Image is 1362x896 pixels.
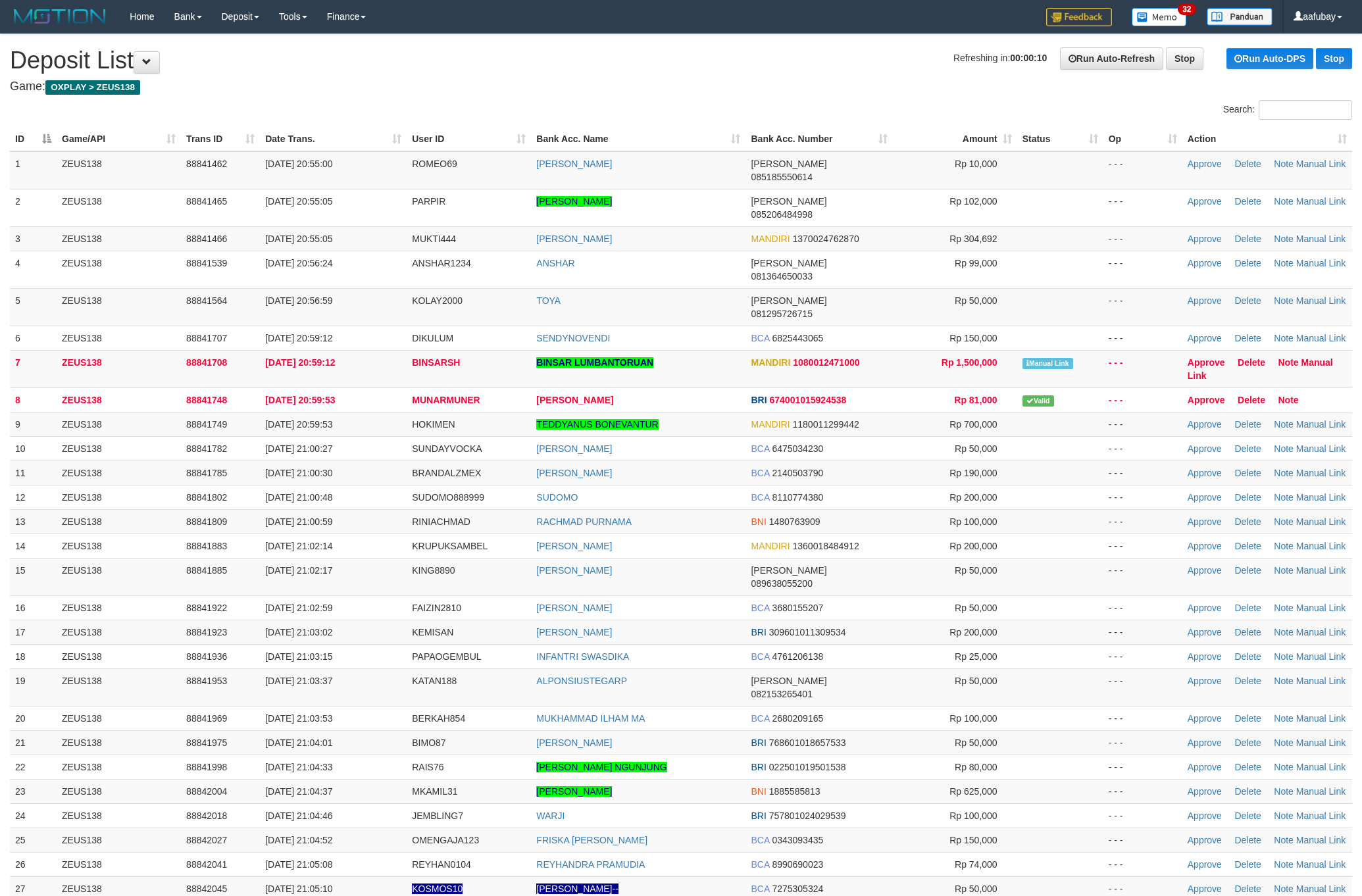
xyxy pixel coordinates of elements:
[265,333,332,343] span: [DATE] 20:59:12
[751,395,767,405] span: BRI
[186,234,227,244] span: 88841466
[1223,100,1352,120] label: Search:
[536,492,578,503] a: SUDOMO
[1274,603,1294,613] a: Note
[793,234,859,244] span: Copy 1370024762870 to clipboard
[10,189,57,226] td: 2
[1103,326,1182,350] td: - - -
[536,443,612,454] a: [PERSON_NAME]
[1103,412,1182,436] td: - - -
[10,151,57,189] td: 1
[536,333,610,343] a: SENDYNOVENDI
[1188,468,1222,478] a: Approve
[536,159,612,169] a: [PERSON_NAME]
[10,80,1352,93] h4: Game:
[1234,258,1261,268] a: Delete
[1234,468,1261,478] a: Delete
[57,534,181,558] td: ZEUS138
[1296,565,1346,576] a: Manual Link
[1274,196,1294,207] a: Note
[1296,333,1346,343] a: Manual Link
[1188,737,1222,748] a: Approve
[1234,443,1261,454] a: Delete
[10,412,57,436] td: 9
[1259,100,1352,120] input: Search:
[10,387,57,412] td: 8
[1188,443,1222,454] a: Approve
[536,859,645,870] a: REYHANDRA PRAMUDIA
[10,326,57,350] td: 6
[751,271,812,282] span: Copy 081364650033 to clipboard
[1188,159,1222,169] a: Approve
[1103,288,1182,326] td: - - -
[536,395,613,405] a: [PERSON_NAME]
[1274,295,1294,306] a: Note
[186,395,227,405] span: 88841748
[1188,762,1222,772] a: Approve
[1296,258,1346,268] a: Manual Link
[10,251,57,288] td: 4
[186,565,227,576] span: 88841885
[751,357,790,368] span: MANDIRI
[751,565,826,576] span: [PERSON_NAME]
[1296,859,1346,870] a: Manual Link
[1234,516,1261,527] a: Delete
[1207,8,1273,26] img: panduan.png
[1278,357,1299,368] a: Note
[412,492,484,503] span: SUDOMO888999
[265,395,335,405] span: [DATE] 20:59:53
[751,309,812,319] span: Copy 081295726715 to clipboard
[265,492,332,503] span: [DATE] 21:00:48
[1188,859,1222,870] a: Approve
[10,127,57,151] th: ID: activate to sort column descending
[412,159,457,169] span: ROMEO69
[1274,786,1294,797] a: Note
[412,357,460,368] span: BINSARSH
[1188,258,1222,268] a: Approve
[57,558,181,595] td: ZEUS138
[57,151,181,189] td: ZEUS138
[265,159,332,169] span: [DATE] 20:55:00
[531,127,745,151] th: Bank Acc. Name: activate to sort column ascending
[1103,151,1182,189] td: - - -
[1103,189,1182,226] td: - - -
[942,357,997,368] span: Rp 1,500,000
[1296,541,1346,551] a: Manual Link
[751,295,826,306] span: [PERSON_NAME]
[10,7,110,26] img: MOTION_logo.png
[1188,395,1225,405] a: Approve
[57,326,181,350] td: ZEUS138
[1188,357,1225,368] a: Approve
[770,395,847,405] span: Copy 674001015924538 to clipboard
[412,395,480,405] span: MUNARMUNER
[1060,47,1163,70] a: Run Auto-Refresh
[1296,468,1346,478] a: Manual Link
[536,234,612,244] a: [PERSON_NAME]
[793,541,859,551] span: Copy 1360018484912 to clipboard
[751,159,826,169] span: [PERSON_NAME]
[1188,492,1222,503] a: Approve
[265,565,332,576] span: [DATE] 21:02:17
[949,468,997,478] span: Rp 190,000
[536,565,612,576] a: [PERSON_NAME]
[1188,786,1222,797] a: Approve
[1188,651,1222,662] a: Approve
[1188,516,1222,527] a: Approve
[751,419,790,430] span: MANDIRI
[751,492,769,503] span: BCA
[536,516,632,527] a: RACHMAD PURNAMA
[1234,492,1261,503] a: Delete
[955,565,997,576] span: Rp 50,000
[186,295,227,306] span: 88841564
[536,835,647,845] a: FRISKA [PERSON_NAME]
[536,258,574,268] a: ANSHAR
[265,196,332,207] span: [DATE] 20:55:05
[955,159,997,169] span: Rp 10,000
[412,516,470,527] span: RINIACHMAD
[1046,8,1112,26] img: Feedback.jpg
[751,196,826,207] span: [PERSON_NAME]
[536,468,612,478] a: [PERSON_NAME]
[412,234,456,244] span: MUKTI444
[769,516,820,527] span: Copy 1480763909 to clipboard
[1296,419,1346,430] a: Manual Link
